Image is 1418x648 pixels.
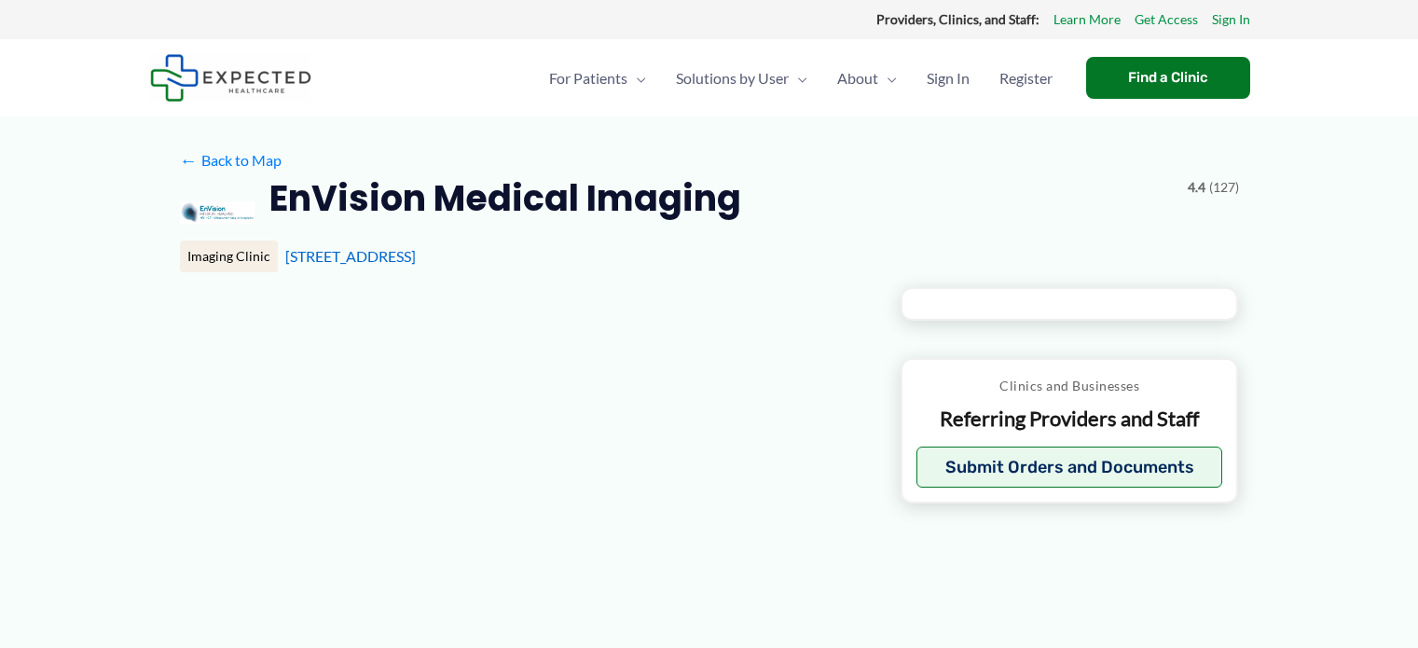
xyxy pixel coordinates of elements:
[676,46,789,111] span: Solutions by User
[1135,7,1198,32] a: Get Access
[878,46,897,111] span: Menu Toggle
[180,146,282,174] a: ←Back to Map
[180,241,278,272] div: Imaging Clinic
[627,46,646,111] span: Menu Toggle
[876,11,1039,27] strong: Providers, Clinics, and Staff:
[285,247,416,265] a: [STREET_ADDRESS]
[549,46,627,111] span: For Patients
[269,175,741,221] h2: EnVision Medical Imaging
[837,46,878,111] span: About
[916,406,1223,433] p: Referring Providers and Staff
[1188,175,1205,200] span: 4.4
[916,374,1223,398] p: Clinics and Businesses
[1086,57,1250,99] a: Find a Clinic
[180,151,198,169] span: ←
[1212,7,1250,32] a: Sign In
[916,447,1223,488] button: Submit Orders and Documents
[789,46,807,111] span: Menu Toggle
[150,54,311,102] img: Expected Healthcare Logo - side, dark font, small
[999,46,1053,111] span: Register
[984,46,1067,111] a: Register
[661,46,822,111] a: Solutions by UserMenu Toggle
[534,46,1067,111] nav: Primary Site Navigation
[927,46,970,111] span: Sign In
[912,46,984,111] a: Sign In
[822,46,912,111] a: AboutMenu Toggle
[1209,175,1239,200] span: (127)
[1053,7,1121,32] a: Learn More
[534,46,661,111] a: For PatientsMenu Toggle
